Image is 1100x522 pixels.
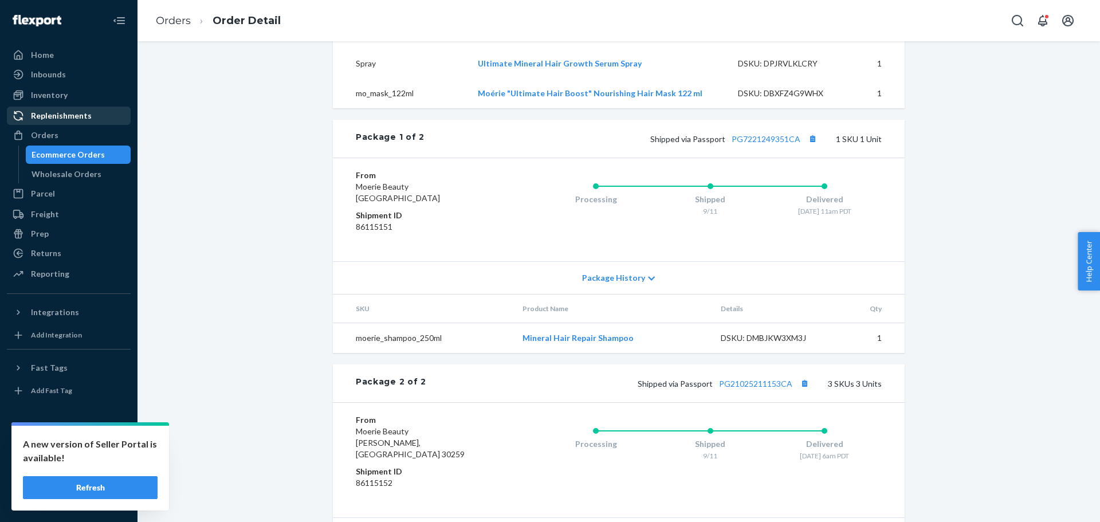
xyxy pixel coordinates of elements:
[31,89,68,101] div: Inventory
[797,376,812,391] button: Copy tracking number
[513,295,712,323] th: Product Name
[31,129,58,141] div: Orders
[31,228,49,240] div: Prep
[7,359,131,377] button: Fast Tags
[356,414,493,426] dt: From
[854,49,905,79] td: 1
[7,46,131,64] a: Home
[356,170,493,181] dt: From
[31,110,92,121] div: Replenishments
[7,185,131,203] a: Parcel
[7,126,131,144] a: Orders
[653,206,768,216] div: 9/11
[721,332,828,344] div: DSKU: DMBJKW3XM3J
[26,165,131,183] a: Wholesale Orders
[7,303,131,321] button: Integrations
[7,244,131,262] a: Returns
[650,134,820,144] span: Shipped via Passport
[522,333,634,343] a: Mineral Hair Repair Shampoo
[23,437,158,465] p: A new version of Seller Portal is available!
[7,86,131,104] a: Inventory
[31,386,72,395] div: Add Fast Tag
[7,451,131,469] a: Talk to Support
[26,146,131,164] a: Ecommerce Orders
[767,438,882,450] div: Delivered
[156,14,191,27] a: Orders
[426,376,882,391] div: 3 SKUs 3 Units
[7,382,131,400] a: Add Fast Tag
[7,490,131,508] button: Give Feedback
[32,168,101,180] div: Wholesale Orders
[31,248,61,259] div: Returns
[805,131,820,146] button: Copy tracking number
[425,131,882,146] div: 1 SKU 1 Unit
[653,438,768,450] div: Shipped
[738,88,846,99] div: DSKU: DBXFZ4G9WHX
[1006,9,1029,32] button: Open Search Box
[767,194,882,205] div: Delivered
[539,438,653,450] div: Processing
[32,149,105,160] div: Ecommerce Orders
[1078,232,1100,291] button: Help Center
[7,225,131,243] a: Prep
[31,307,79,318] div: Integrations
[767,451,882,461] div: [DATE] 6am PDT
[333,323,513,354] td: moerie_shampoo_250ml
[13,15,61,26] img: Flexport logo
[31,268,69,280] div: Reporting
[837,295,905,323] th: Qty
[356,131,425,146] div: Package 1 of 2
[582,272,645,284] span: Package History
[213,14,281,27] a: Order Detail
[478,58,642,68] a: Ultimate Mineral Hair Growth Serum Spray
[719,379,792,388] a: PG21025211153CA
[333,49,469,79] td: Spray
[356,426,465,459] span: Moerie Beauty [PERSON_NAME], [GEOGRAPHIC_DATA] 30259
[333,295,513,323] th: SKU
[653,451,768,461] div: 9/11
[478,88,702,98] a: Moérie "Ultimate Hair Boost" Nourishing Hair Mask 122 ml
[732,134,800,144] a: PG7221249351CA
[7,205,131,223] a: Freight
[539,194,653,205] div: Processing
[7,470,131,489] a: Help Center
[356,466,493,477] dt: Shipment ID
[333,79,469,108] td: mo_mask_122ml
[7,265,131,283] a: Reporting
[31,69,66,80] div: Inbounds
[23,476,158,499] button: Refresh
[31,188,55,199] div: Parcel
[31,362,68,374] div: Fast Tags
[7,107,131,125] a: Replenishments
[356,210,493,221] dt: Shipment ID
[1056,9,1079,32] button: Open account menu
[356,221,493,233] dd: 86115151
[767,206,882,216] div: [DATE] 11am PDT
[31,49,54,61] div: Home
[854,79,905,108] td: 1
[638,379,812,388] span: Shipped via Passport
[738,58,846,69] div: DSKU: DPJRVLKLCRY
[31,330,82,340] div: Add Integration
[108,9,131,32] button: Close Navigation
[356,477,493,489] dd: 86115152
[7,326,131,344] a: Add Integration
[147,4,290,38] ol: breadcrumbs
[712,295,838,323] th: Details
[1031,9,1054,32] button: Open notifications
[356,376,426,391] div: Package 2 of 2
[31,209,59,220] div: Freight
[653,194,768,205] div: Shipped
[7,65,131,84] a: Inbounds
[356,182,440,203] span: Moerie Beauty [GEOGRAPHIC_DATA]
[837,323,905,354] td: 1
[7,431,131,450] a: Settings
